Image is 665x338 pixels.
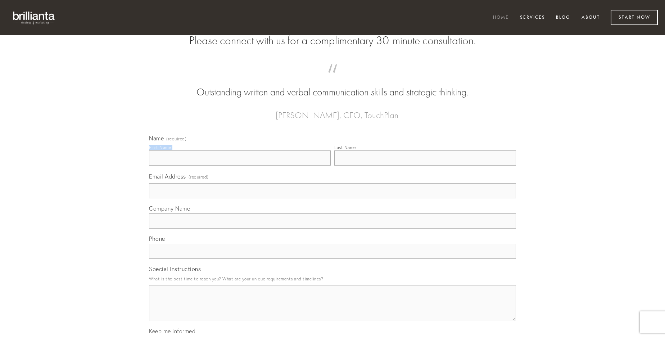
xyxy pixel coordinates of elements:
p: What is the best time to reach you? What are your unique requirements and timelines? [149,274,516,284]
a: Services [515,12,550,24]
span: Phone [149,235,165,242]
span: (required) [166,137,186,141]
div: First Name [149,145,171,150]
span: Name [149,135,164,142]
span: Company Name [149,205,190,212]
span: Special Instructions [149,265,201,272]
div: Last Name [334,145,356,150]
span: (required) [189,172,209,182]
a: Home [488,12,514,24]
img: brillianta - research, strategy, marketing [7,7,61,28]
a: Blog [551,12,575,24]
span: “ [160,71,505,85]
a: About [577,12,605,24]
span: Email Address [149,173,186,180]
blockquote: Outstanding written and verbal communication skills and strategic thinking. [160,71,505,99]
a: Start Now [611,10,658,25]
span: Keep me informed [149,328,195,335]
h2: Please connect with us for a complimentary 30-minute consultation. [149,34,516,48]
figcaption: — [PERSON_NAME], CEO, TouchPlan [160,99,505,122]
